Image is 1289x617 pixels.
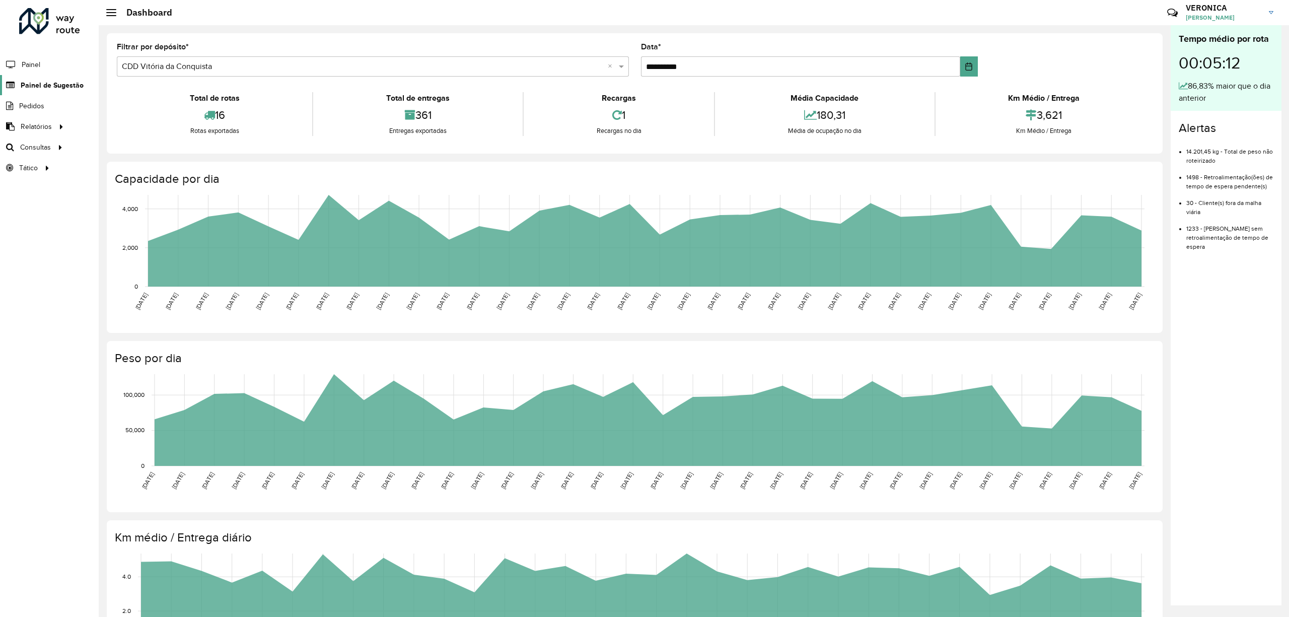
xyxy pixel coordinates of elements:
[21,80,84,91] span: Painel de Sugestão
[978,471,993,490] text: [DATE]
[1179,80,1273,104] div: 86,83% maior que o dia anterior
[290,471,305,490] text: [DATE]
[1037,292,1052,311] text: [DATE]
[435,292,450,311] text: [DATE]
[405,292,420,311] text: [DATE]
[140,471,155,490] text: [DATE]
[1098,471,1112,490] text: [DATE]
[589,471,604,490] text: [DATE]
[888,471,903,490] text: [DATE]
[115,351,1153,366] h4: Peso por dia
[1179,32,1273,46] div: Tempo médio por rota
[709,471,724,490] text: [DATE]
[608,60,616,73] span: Clear all
[410,471,424,490] text: [DATE]
[530,471,544,490] text: [DATE]
[119,126,310,136] div: Rotas exportadas
[194,292,209,311] text: [DATE]
[858,471,873,490] text: [DATE]
[1186,13,1261,22] span: [PERSON_NAME]
[718,104,932,126] div: 180,31
[1127,292,1142,311] text: [DATE]
[1007,292,1022,311] text: [DATE]
[315,292,329,311] text: [DATE]
[375,292,390,311] text: [DATE]
[117,41,189,53] label: Filtrar por depósito
[616,292,630,311] text: [DATE]
[1179,121,1273,135] h4: Alertas
[619,471,634,490] text: [DATE]
[19,163,38,173] span: Tático
[1128,471,1142,490] text: [DATE]
[1186,140,1273,165] li: 14.201,45 kg - Total de peso não roteirizado
[1067,292,1082,311] text: [DATE]
[119,104,310,126] div: 16
[1186,191,1273,217] li: 30 - Cliente(s) fora da malha viária
[938,104,1150,126] div: 3,621
[231,471,245,490] text: [DATE]
[499,471,514,490] text: [DATE]
[255,292,269,311] text: [DATE]
[1038,471,1052,490] text: [DATE]
[316,92,520,104] div: Total de entregas
[827,292,841,311] text: [DATE]
[706,292,721,311] text: [DATE]
[122,607,131,614] text: 2.0
[20,142,51,153] span: Consultas
[1068,471,1083,490] text: [DATE]
[440,471,454,490] text: [DATE]
[200,471,215,490] text: [DATE]
[125,427,145,434] text: 50,000
[465,292,480,311] text: [DATE]
[736,292,751,311] text: [DATE]
[526,292,540,311] text: [DATE]
[718,126,932,136] div: Média de ocupação no dia
[22,59,40,70] span: Painel
[586,292,600,311] text: [DATE]
[1098,292,1112,311] text: [DATE]
[134,292,149,311] text: [DATE]
[320,471,335,490] text: [DATE]
[676,292,691,311] text: [DATE]
[1179,46,1273,80] div: 00:05:12
[960,56,978,77] button: Choose Date
[766,292,781,311] text: [DATE]
[171,471,185,490] text: [DATE]
[938,126,1150,136] div: Km Médio / Entrega
[718,92,932,104] div: Média Capacidade
[380,471,395,490] text: [DATE]
[260,471,275,490] text: [DATE]
[1186,217,1273,251] li: 1233 - [PERSON_NAME] sem retroalimentação de tempo de espera
[829,471,843,490] text: [DATE]
[679,471,694,490] text: [DATE]
[948,471,963,490] text: [DATE]
[799,471,813,490] text: [DATE]
[1008,471,1023,490] text: [DATE]
[769,471,783,490] text: [DATE]
[115,530,1153,545] h4: Km médio / Entrega diário
[887,292,901,311] text: [DATE]
[119,92,310,104] div: Total de rotas
[1186,3,1261,13] h3: VERONICA
[559,471,574,490] text: [DATE]
[19,101,44,111] span: Pedidos
[739,471,753,490] text: [DATE]
[284,292,299,311] text: [DATE]
[123,391,145,398] text: 100,000
[1186,165,1273,191] li: 1498 - Retroalimentação(ões) de tempo de espera pendente(s)
[164,292,179,311] text: [DATE]
[641,41,661,53] label: Data
[316,104,520,126] div: 361
[797,292,811,311] text: [DATE]
[21,121,52,132] span: Relatórios
[122,205,138,212] text: 4,000
[938,92,1150,104] div: Km Médio / Entrega
[649,471,664,490] text: [DATE]
[977,292,992,311] text: [DATE]
[316,126,520,136] div: Entregas exportadas
[495,292,510,311] text: [DATE]
[141,462,145,469] text: 0
[225,292,239,311] text: [DATE]
[526,92,711,104] div: Recargas
[1162,2,1183,24] a: Contato Rápido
